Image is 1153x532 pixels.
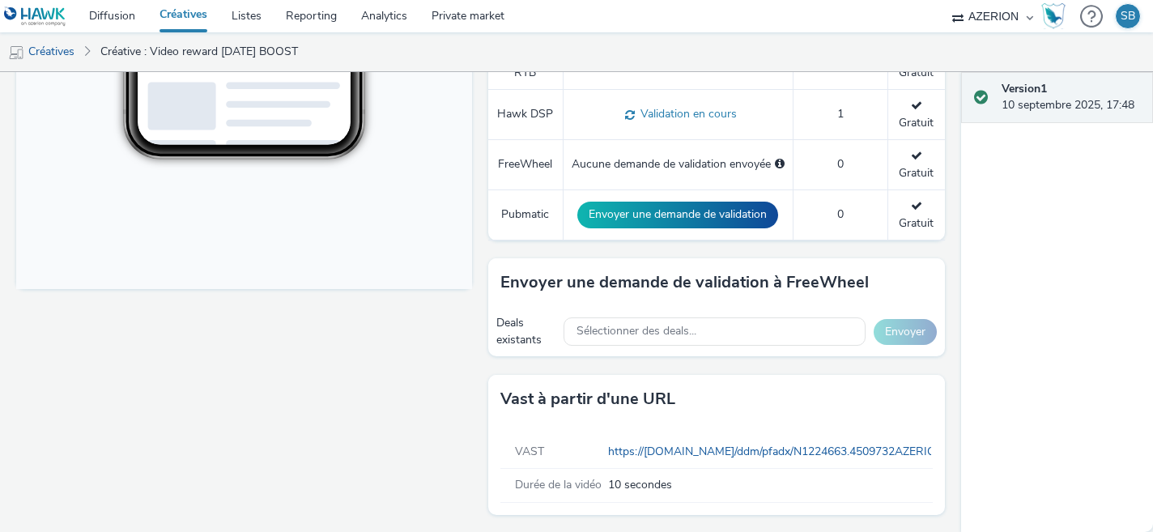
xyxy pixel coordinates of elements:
button: Envoyer une demande de validation [577,202,778,228]
div: Deals existants [496,315,555,348]
h3: Vast à partir d'une URL [500,387,675,411]
li: Desktop [321,355,436,374]
span: QR Code [342,379,381,389]
td: FreeWheel [488,140,563,190]
span: 16:05 [138,62,156,71]
div: SB [1121,4,1135,28]
span: 1 [837,106,844,121]
span: Sélectionner des deals... [576,325,696,338]
li: Smartphone [321,335,436,355]
div: Aucune demande de validation envoyée [572,156,785,172]
img: undefined Logo [4,6,66,27]
span: 0 [837,156,844,172]
span: 0 [837,206,844,222]
span: Validation en cours [635,106,737,121]
span: Gratuit [899,48,934,79]
div: 10 septembre 2025, 17:48 [1002,81,1140,114]
span: Smartphone [342,340,395,350]
li: QR Code [321,374,436,394]
button: Envoyer [874,319,937,345]
span: Gratuit [899,148,934,180]
strong: Version 1 [1002,81,1047,96]
span: 10 secondes [608,477,926,493]
a: Créative : Video reward [DATE] BOOST [92,32,306,71]
span: Durée de la vidéo [515,477,602,492]
span: Gratuit [899,98,934,130]
h3: Envoyer une demande de validation à FreeWheel [500,270,869,295]
img: mobile [8,45,24,61]
span: Gratuit [899,198,934,230]
span: Desktop [342,360,379,369]
span: VAST [515,444,544,459]
td: Hawk DSP [488,90,563,140]
div: Sélectionnez un deal ci-dessous et cliquez sur Envoyer pour envoyer une demande de validation à F... [775,156,785,172]
a: Hawk Academy [1041,3,1072,29]
img: Hawk Academy [1041,3,1066,29]
td: Pubmatic [488,190,563,240]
